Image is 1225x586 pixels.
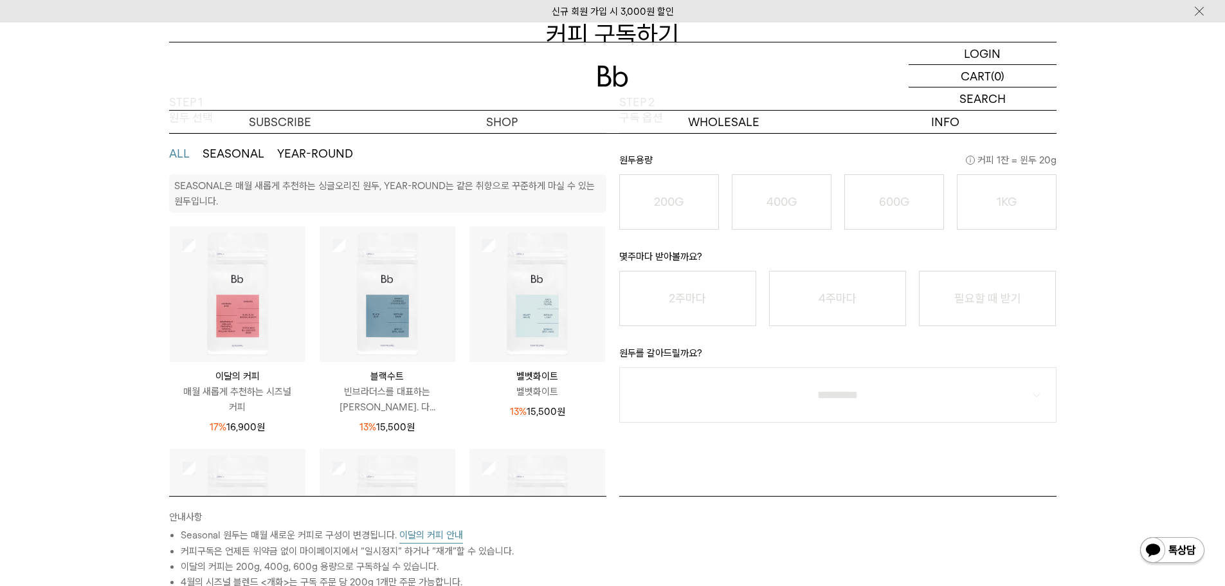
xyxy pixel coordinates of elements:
[399,527,463,544] button: 이달의 커피 안내
[469,384,605,399] p: 벨벳화이트
[732,174,831,230] button: 400G
[619,271,756,326] button: 2주마다
[469,369,605,384] p: 벨벳화이트
[181,527,606,544] li: Seasonal 원두는 매월 새로운 커피로 구성이 변경됩니다.
[909,42,1057,65] a: LOGIN
[181,559,606,574] li: 이달의 커피는 200g, 400g, 600g 용량으로 구독하실 수 있습니다.
[1139,536,1206,567] img: 카카오톡 채널 1:1 채팅 버튼
[170,226,305,362] img: 상품이미지
[169,146,190,161] button: ALL
[966,152,1057,168] span: 커피 1잔 = 윈두 20g
[991,65,1004,87] p: (0)
[391,111,613,133] a: SHOP
[210,419,265,435] p: 16,900
[654,195,684,208] o: 200G
[619,249,1057,271] p: 몇주마다 받아볼까요?
[320,384,455,415] p: 빈브라더스를 대표하는 [PERSON_NAME]. 다...
[277,146,353,161] button: YEAR-ROUND
[959,87,1006,110] p: SEARCH
[844,174,944,230] button: 600G
[619,345,1057,367] p: 원두를 갈아드릴까요?
[169,509,606,527] p: 안내사항
[170,369,305,384] p: 이달의 커피
[320,369,455,384] p: 블랙수트
[557,406,565,417] span: 원
[320,226,455,362] img: 상품이미지
[510,404,565,419] p: 15,500
[203,146,264,161] button: SEASONAL
[257,421,265,433] span: 원
[320,449,455,585] img: 상품이미지
[181,544,606,559] li: 커피구독은 언제든 위약금 없이 마이페이지에서 “일시정지” 하거나 “재개”할 수 있습니다.
[613,111,835,133] p: WHOLESALE
[919,271,1056,326] button: 필요할 때 받기
[170,449,305,585] img: 상품이미지
[769,271,906,326] button: 4주마다
[767,195,797,208] o: 400G
[469,226,605,362] img: 상품이미지
[359,419,415,435] p: 15,500
[552,6,674,17] a: 신규 회원 가입 시 3,000원 할인
[469,449,605,585] img: 상품이미지
[879,195,909,208] o: 600G
[210,421,226,433] span: 17%
[909,65,1057,87] a: CART (0)
[835,111,1057,133] p: INFO
[619,174,719,230] button: 200G
[957,174,1057,230] button: 1KG
[619,152,1057,174] p: 원두용량
[170,384,305,415] p: 매월 새롭게 추천하는 시즈널 커피
[174,180,595,207] p: SEASONAL은 매월 새롭게 추천하는 싱글오리진 원두, YEAR-ROUND는 같은 취향으로 꾸준하게 마실 수 있는 원두입니다.
[997,195,1017,208] o: 1KG
[964,42,1001,64] p: LOGIN
[169,111,391,133] a: SUBSCRIBE
[510,406,527,417] span: 13%
[406,421,415,433] span: 원
[597,66,628,87] img: 로고
[961,65,991,87] p: CART
[359,421,376,433] span: 13%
